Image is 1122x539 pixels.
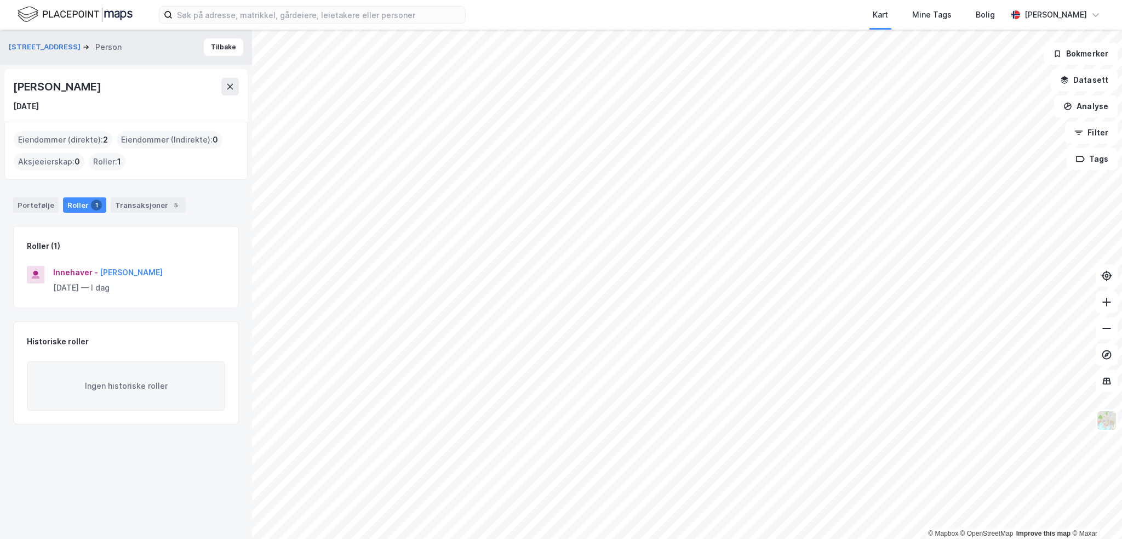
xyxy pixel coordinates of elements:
button: Filter [1065,122,1118,144]
button: [STREET_ADDRESS] [9,42,83,53]
button: Bokmerker [1044,43,1118,65]
a: Mapbox [928,530,958,537]
div: [DATE] — I dag [53,281,225,294]
div: Mine Tags [912,8,952,21]
input: Søk på adresse, matrikkel, gårdeiere, leietakere eller personer [173,7,465,23]
span: 2 [103,133,108,146]
div: Portefølje [13,197,59,213]
div: Eiendommer (direkte) : [14,131,112,149]
span: 0 [213,133,218,146]
div: [DATE] [13,100,39,113]
img: logo.f888ab2527a4732fd821a326f86c7f29.svg [18,5,133,24]
div: Roller (1) [27,240,60,253]
div: [PERSON_NAME] [1024,8,1087,21]
span: 0 [75,155,80,168]
span: 1 [117,155,121,168]
div: Transaksjoner [111,197,186,213]
button: Tilbake [204,38,243,56]
div: Person [95,41,122,54]
div: Kontrollprogram for chat [1067,486,1122,539]
div: Aksjeeierskap : [14,153,84,171]
div: 5 [170,200,181,211]
div: Roller [63,197,106,213]
button: Analyse [1054,95,1118,117]
div: Historiske roller [27,335,89,348]
div: Roller : [89,153,125,171]
div: Eiendommer (Indirekte) : [117,131,222,149]
iframe: Chat Widget [1067,486,1122,539]
div: 1 [91,200,102,211]
div: Bolig [976,8,995,21]
button: Tags [1067,148,1118,170]
img: Z [1096,410,1117,431]
div: Kart [873,8,888,21]
a: OpenStreetMap [960,530,1014,537]
div: Ingen historiske roller [27,361,225,411]
div: [PERSON_NAME] [13,78,103,95]
a: Improve this map [1016,530,1071,537]
button: Datasett [1051,69,1118,91]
